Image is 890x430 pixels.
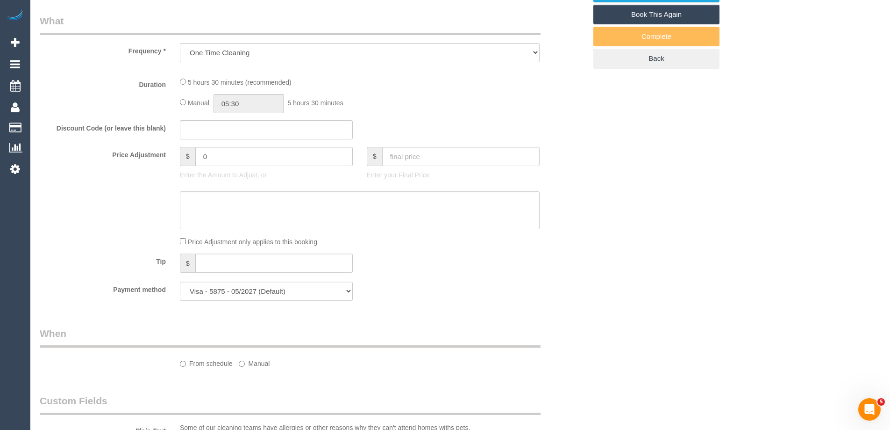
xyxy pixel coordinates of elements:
[40,14,541,35] legend: What
[367,147,382,166] span: $
[40,394,541,415] legend: Custom Fields
[33,120,173,133] label: Discount Code (or leave this blank)
[382,147,540,166] input: final price
[180,254,195,273] span: $
[40,327,541,348] legend: When
[593,49,719,68] a: Back
[180,361,186,367] input: From schedule
[858,398,881,421] iframe: Intercom live chat
[33,282,173,294] label: Payment method
[239,356,270,368] label: Manual
[188,238,317,246] span: Price Adjustment only applies to this booking
[33,254,173,266] label: Tip
[33,77,173,89] label: Duration
[180,356,233,368] label: From schedule
[33,147,173,160] label: Price Adjustment
[180,147,195,166] span: $
[239,361,245,367] input: Manual
[188,79,292,86] span: 5 hours 30 minutes (recommended)
[6,9,24,22] img: Automaid Logo
[288,99,343,107] span: 5 hours 30 minutes
[33,43,173,56] label: Frequency *
[188,99,209,107] span: Manual
[593,5,719,24] a: Book This Again
[877,398,885,406] span: 5
[367,170,540,180] p: Enter your Final Price
[180,170,353,180] p: Enter the Amount to Adjust, or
